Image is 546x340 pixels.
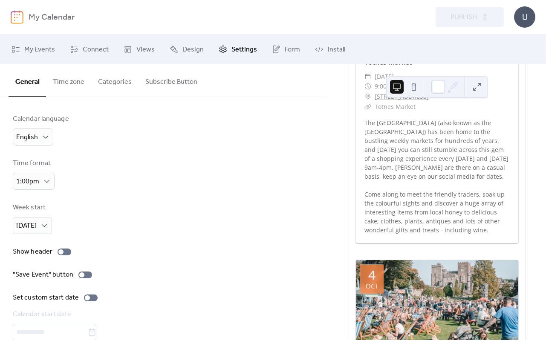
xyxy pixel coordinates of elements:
div: Time format [13,158,53,169]
div: ​ [364,71,371,82]
div: Week start [13,203,50,213]
button: Time zone [46,64,91,96]
span: Form [285,45,300,55]
div: ​ [364,102,371,112]
a: Settings [212,38,263,61]
div: "Save Event" button [13,270,73,280]
div: The [GEOGRAPHIC_DATA] (also known as the [GEOGRAPHIC_DATA]) has been home to the bustling weekly ... [356,118,518,234]
div: Oct [366,283,378,289]
a: Totnes Market [364,57,412,67]
a: Install [309,38,352,61]
a: Form [266,38,306,61]
span: Install [328,45,345,55]
span: My Events [24,45,55,55]
span: Settings [231,45,257,55]
div: ​ [364,81,371,91]
span: [DATE] [375,71,394,82]
span: 9:00am [375,81,396,91]
div: 4 [368,269,376,281]
div: Calendar start date [13,309,313,320]
span: English [16,131,38,144]
img: logo [11,10,23,24]
span: Design [182,45,204,55]
div: Calendar language [13,114,69,124]
div: U [514,6,535,28]
div: Show header [13,247,52,257]
a: Views [117,38,161,61]
span: [DATE] [16,219,37,232]
div: ​ [364,91,371,102]
span: Connect [83,45,109,55]
a: [STREET_ADDRESS] [375,91,429,102]
a: My Events [5,38,61,61]
a: Totnes Market [375,103,416,111]
div: Set custom start date [13,293,79,303]
a: Connect [64,38,115,61]
a: Design [163,38,210,61]
span: 1:00pm [16,175,39,188]
span: Views [136,45,155,55]
button: Categories [91,64,139,96]
button: Subscribe Button [139,64,204,96]
button: General [9,64,46,97]
b: My Calendar [29,9,75,26]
